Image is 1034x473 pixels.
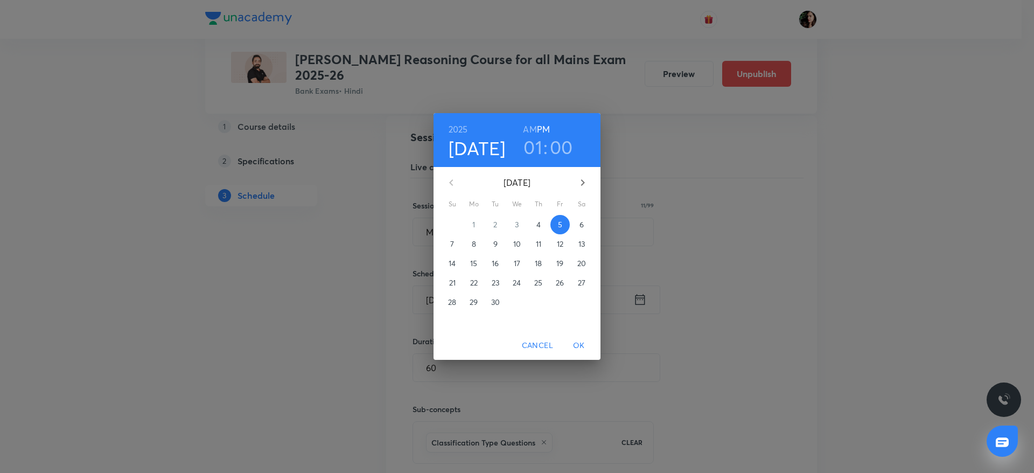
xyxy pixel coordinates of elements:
p: 14 [449,258,456,269]
button: 2025 [449,122,468,137]
button: 17 [507,254,527,273]
button: 23 [486,273,505,293]
button: 8 [464,234,484,254]
p: 30 [491,297,500,308]
button: 01 [523,136,542,158]
button: 14 [443,254,462,273]
p: [DATE] [464,176,570,189]
button: PM [537,122,550,137]
button: [DATE] [449,137,506,159]
button: 19 [550,254,570,273]
p: 28 [448,297,456,308]
p: 11 [536,239,541,249]
p: 29 [470,297,478,308]
button: 22 [464,273,484,293]
button: 27 [572,273,591,293]
p: 15 [470,258,477,269]
button: 00 [550,136,573,158]
button: 5 [550,215,570,234]
button: 28 [443,293,462,312]
button: 11 [529,234,548,254]
button: 18 [529,254,548,273]
span: We [507,199,527,210]
span: OK [566,339,592,352]
p: 25 [534,277,542,288]
button: 26 [550,273,570,293]
p: 19 [556,258,563,269]
p: 12 [557,239,563,249]
p: 27 [578,277,585,288]
p: 16 [492,258,499,269]
p: 4 [536,219,541,230]
p: 10 [513,239,521,249]
button: 21 [443,273,462,293]
span: Tu [486,199,505,210]
span: Sa [572,199,591,210]
button: 16 [486,254,505,273]
button: 12 [550,234,570,254]
p: 17 [514,258,520,269]
button: Cancel [518,336,557,356]
button: 4 [529,215,548,234]
h3: : [543,136,548,158]
p: 7 [450,239,454,249]
p: 8 [472,239,476,249]
span: Mo [464,199,484,210]
p: 13 [578,239,585,249]
p: 6 [579,219,584,230]
button: 29 [464,293,484,312]
button: OK [562,336,596,356]
button: AM [523,122,536,137]
button: 13 [572,234,591,254]
button: 7 [443,234,462,254]
p: 21 [449,277,456,288]
p: 26 [556,277,564,288]
button: 10 [507,234,527,254]
p: 20 [577,258,586,269]
span: Su [443,199,462,210]
p: 18 [535,258,542,269]
span: Fr [550,199,570,210]
p: 24 [513,277,521,288]
p: 9 [493,239,498,249]
button: 20 [572,254,591,273]
p: 5 [558,219,562,230]
p: 23 [492,277,499,288]
p: 22 [470,277,478,288]
button: 6 [572,215,591,234]
button: 24 [507,273,527,293]
span: Th [529,199,548,210]
button: 9 [486,234,505,254]
button: 15 [464,254,484,273]
button: 25 [529,273,548,293]
button: 30 [486,293,505,312]
span: Cancel [522,339,553,352]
